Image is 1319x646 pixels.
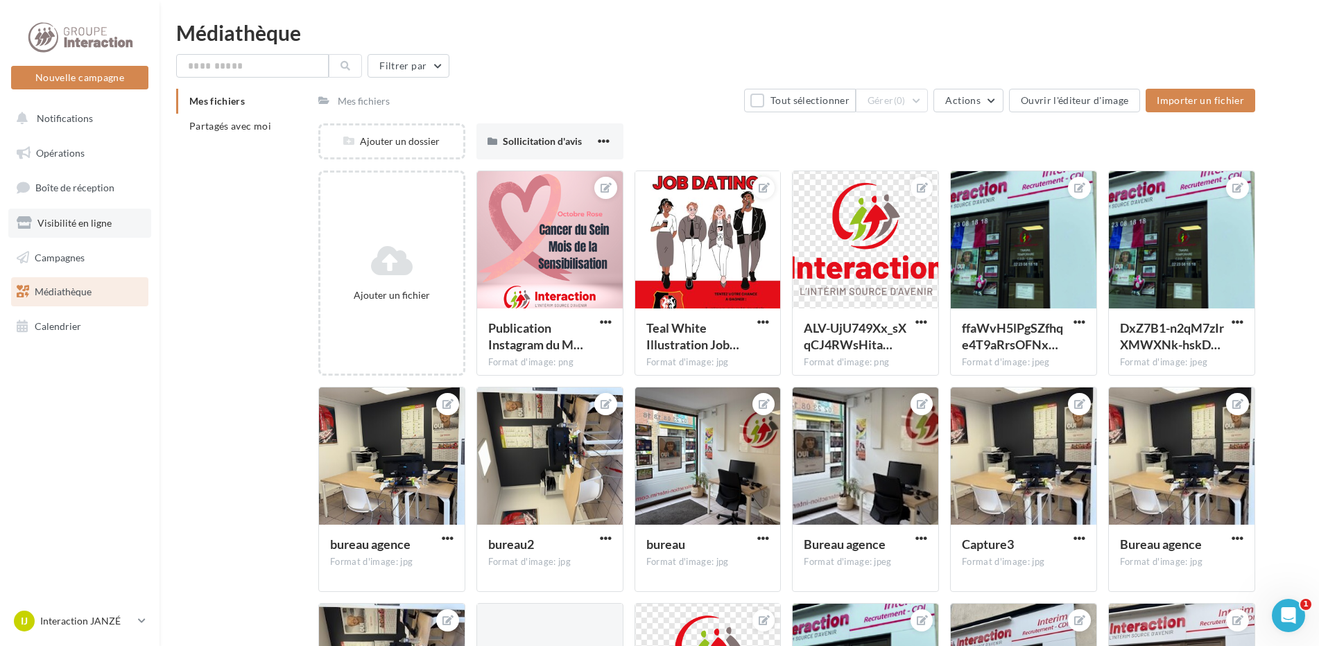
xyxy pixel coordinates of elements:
button: Gérer(0) [856,89,929,112]
span: Bureau agence [1120,536,1202,552]
a: Médiathèque [8,277,151,306]
span: Capture3 [962,536,1014,552]
div: Format d'image: jpg [646,556,770,568]
span: Actions [945,94,980,106]
span: Calendrier [35,320,81,332]
span: bureau agence [330,536,411,552]
div: Format d'image: jpg [646,356,770,369]
span: bureau [646,536,685,552]
div: Format d'image: jpg [962,556,1085,568]
a: Opérations [8,139,151,168]
span: Campagnes [35,251,85,263]
p: Interaction JANZÉ [40,614,132,628]
span: ffaWvH5lPgSZfhqe4T9aRrsOFNxAo5ZJPqMCdgRpMKamrSluoJLoNFufqXJbK0xi1lUAy4j_No_20SEN-A=s0 [962,320,1063,352]
div: Format d'image: jpeg [804,556,927,568]
div: Médiathèque [176,22,1302,43]
div: Format d'image: png [488,356,612,369]
span: Boîte de réception [35,182,114,193]
div: Mes fichiers [338,94,390,108]
span: IJ [21,614,28,628]
div: Format d'image: png [804,356,927,369]
span: Notifications [37,112,93,124]
div: Ajouter un fichier [326,288,458,302]
span: (0) [894,95,906,106]
span: 1 [1300,599,1311,610]
div: Ajouter un dossier [320,134,463,148]
div: Format d'image: jpg [1120,556,1243,568]
div: Format d'image: jpeg [1120,356,1243,369]
span: Opérations [36,147,85,159]
a: Calendrier [8,312,151,341]
button: Tout sélectionner [744,89,855,112]
button: Filtrer par [368,54,449,78]
div: Format d'image: jpeg [962,356,1085,369]
span: Sollicitation d'avis [503,135,582,147]
span: Publication Instagram du Mois de la Sensibilisation au Cancer du Sein Dégradé Rose [488,320,583,352]
span: Médiathèque [35,286,92,297]
iframe: Intercom live chat [1272,599,1305,632]
span: Teal White Illustration Job Fair Flyer [646,320,739,352]
a: Campagnes [8,243,151,272]
a: Boîte de réception [8,173,151,202]
a: IJ Interaction JANZÉ [11,608,148,634]
span: Importer un fichier [1157,94,1244,106]
a: Visibilité en ligne [8,209,151,238]
span: ALV-UjU749Xx_sXqCJ4RWsHitaTMi35eGlw7k404BHSaw1XOTYhB06JK [804,320,906,352]
button: Importer un fichier [1146,89,1255,112]
span: bureau2 [488,536,534,552]
span: Partagés avec moi [189,120,271,132]
button: Actions [933,89,1003,112]
span: Visibilité en ligne [37,217,112,229]
div: Format d'image: jpg [330,556,454,568]
span: Mes fichiers [189,95,245,107]
button: Notifications [8,104,146,133]
button: Ouvrir l'éditeur d'image [1009,89,1140,112]
span: DxZ7B1-n2qM7zIrXMWXNk-hskDsk4jledXf-8y_pEn6htvDBmABIG919066trPyMixtiC47gurTr-aQacA=s0 [1120,320,1224,352]
div: Format d'image: jpg [488,556,612,568]
button: Nouvelle campagne [11,66,148,89]
span: Bureau agence [804,536,886,552]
